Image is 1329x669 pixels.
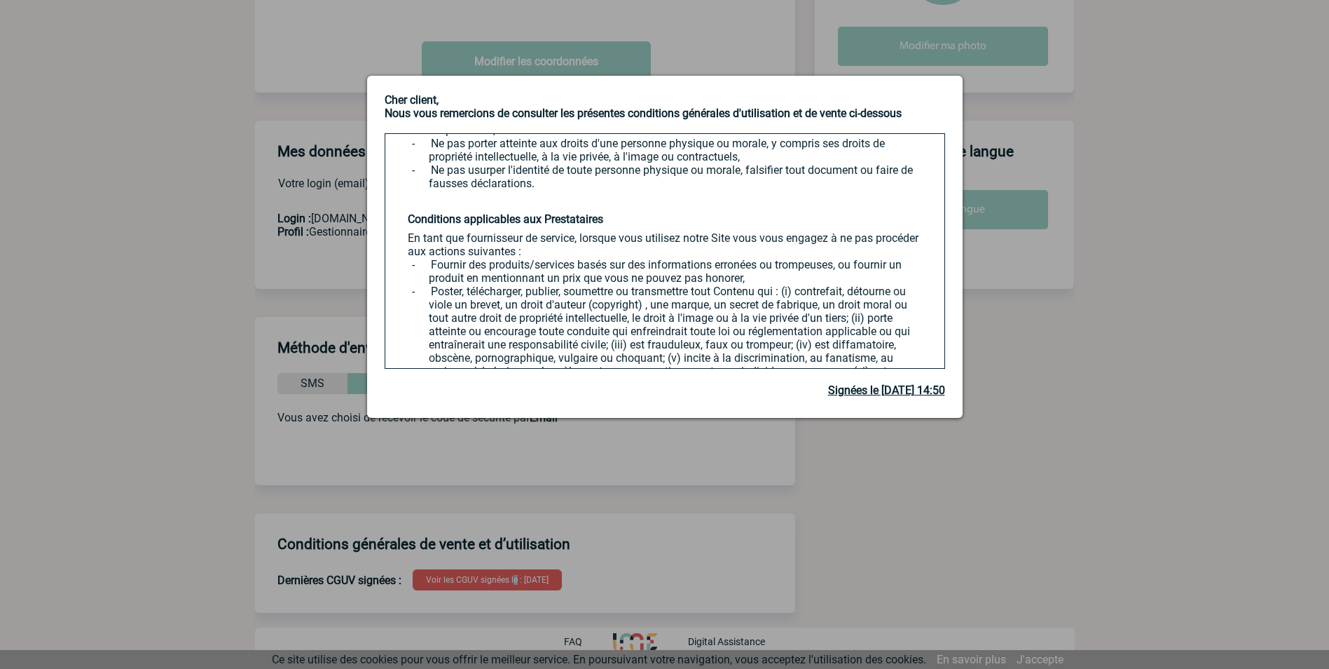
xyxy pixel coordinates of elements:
[429,258,922,285] p: - Fournir des produits/services basés sur des informations erronées ou trompeuses, ou fournir un ...
[408,231,922,258] p: En tant que fournisseur de service, lorsque vous utilisez notre Site vous vous engagez à ne pas p...
[385,93,945,120] h3: Cher client, Nous vous remercions de consulter les présentes conditions générales d'utilisation e...
[429,285,922,405] p: - Poster, télécharger, publier, soumettre ou transmettre tout Contenu qui : (i) contrefait, détou...
[429,137,922,163] p: - Ne pas porter atteinte aux droits d'une personne physique ou morale, y compris ses droits de pr...
[429,163,922,190] p: - Ne pas usurper l'identité de toute personne physique ou morale, falsifier tout document ou fair...
[408,212,603,226] strong: Conditions applicables aux Prestataires
[828,384,945,397] u: Signées le [DATE] 14:50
